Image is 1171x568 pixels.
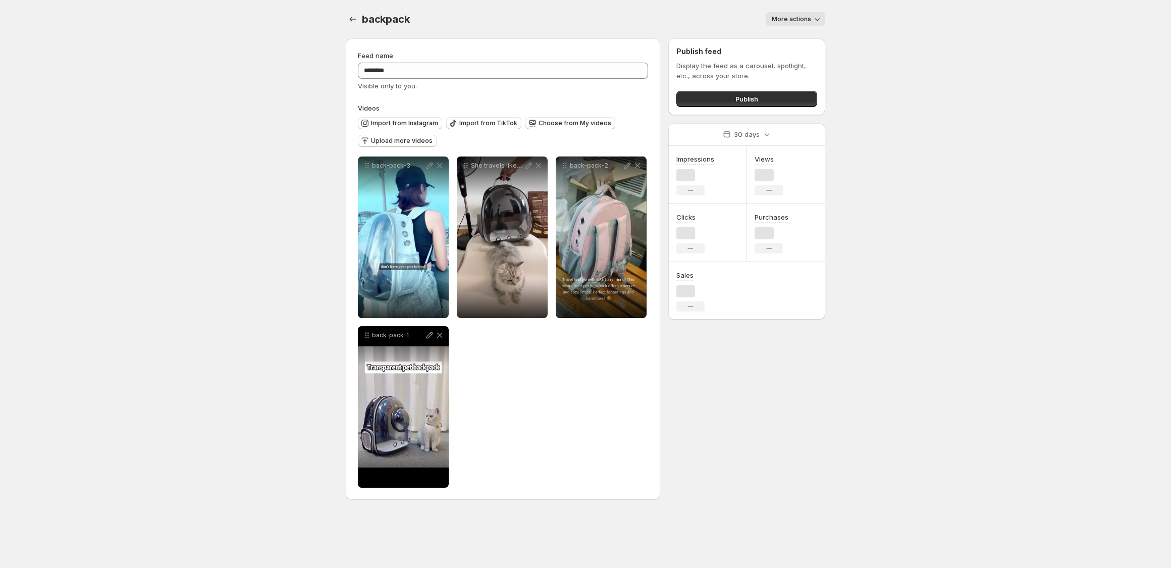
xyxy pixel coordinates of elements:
[556,157,647,318] div: back-pack-2
[735,94,758,104] span: Publish
[676,154,714,164] h3: Impressions
[676,270,694,280] h3: Sales
[371,119,438,127] span: Import from Instagram
[457,157,548,318] div: She travels like a queen in this cat backpack Ive never seen my cat so calm outside the house The...
[358,104,380,112] span: Videos
[755,154,774,164] h3: Views
[358,51,393,60] span: Feed name
[358,326,449,488] div: back-pack-1
[362,13,409,25] span: backpack
[346,12,360,26] button: Settings
[358,157,449,318] div: back-pack-3
[371,137,433,145] span: Upload more videos
[676,46,817,57] h2: Publish feed
[772,15,811,23] span: More actions
[446,117,521,129] button: Import from TikTok
[372,162,424,170] p: back-pack-3
[372,331,424,339] p: back-pack-1
[471,162,523,170] p: She travels like a queen in this cat backpack Ive never seen my cat so calm outside the house The...
[539,119,611,127] span: Choose from My videos
[734,129,760,139] p: 30 days
[358,135,437,147] button: Upload more videos
[676,91,817,107] button: Publish
[570,162,622,170] p: back-pack-2
[459,119,517,127] span: Import from TikTok
[676,61,817,81] p: Display the feed as a carousel, spotlight, etc., across your store.
[358,82,417,90] span: Visible only to you.
[755,212,788,222] h3: Purchases
[358,117,442,129] button: Import from Instagram
[525,117,615,129] button: Choose from My videos
[766,12,825,26] button: More actions
[676,212,696,222] h3: Clicks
